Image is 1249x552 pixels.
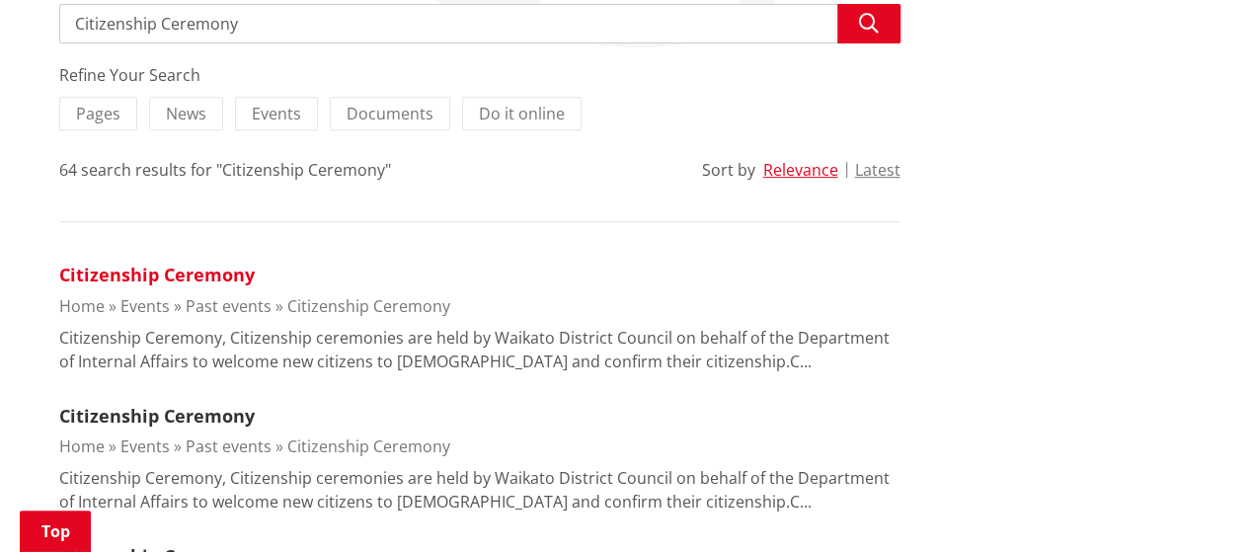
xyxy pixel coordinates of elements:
[252,103,301,124] span: Events
[120,435,170,457] a: Events
[763,161,838,179] button: Relevance
[59,435,105,457] a: Home
[76,103,120,124] span: Pages
[59,295,105,317] a: Home
[479,103,565,124] span: Do it online
[59,158,391,182] div: 64 search results for "Citizenship Ceremony"
[287,295,450,317] a: Citizenship Ceremony
[702,158,755,182] div: Sort by
[166,103,206,124] span: News
[59,326,900,373] p: Citizenship Ceremony, Citizenship ceremonies are held by Waikato District Council on behalf of th...
[855,161,900,179] button: Latest
[120,295,170,317] a: Events
[186,435,272,457] a: Past events
[287,435,450,457] a: Citizenship Ceremony
[59,466,900,513] p: Citizenship Ceremony, Citizenship ceremonies are held by Waikato District Council on behalf of th...
[347,103,433,124] span: Documents
[59,404,255,428] a: Citizenship Ceremony
[186,295,272,317] a: Past events
[59,263,255,286] a: Citizenship Ceremony
[1158,469,1229,540] iframe: Messenger Launcher
[59,63,900,87] div: Refine Your Search
[59,4,900,43] input: Search input
[20,511,91,552] a: Top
